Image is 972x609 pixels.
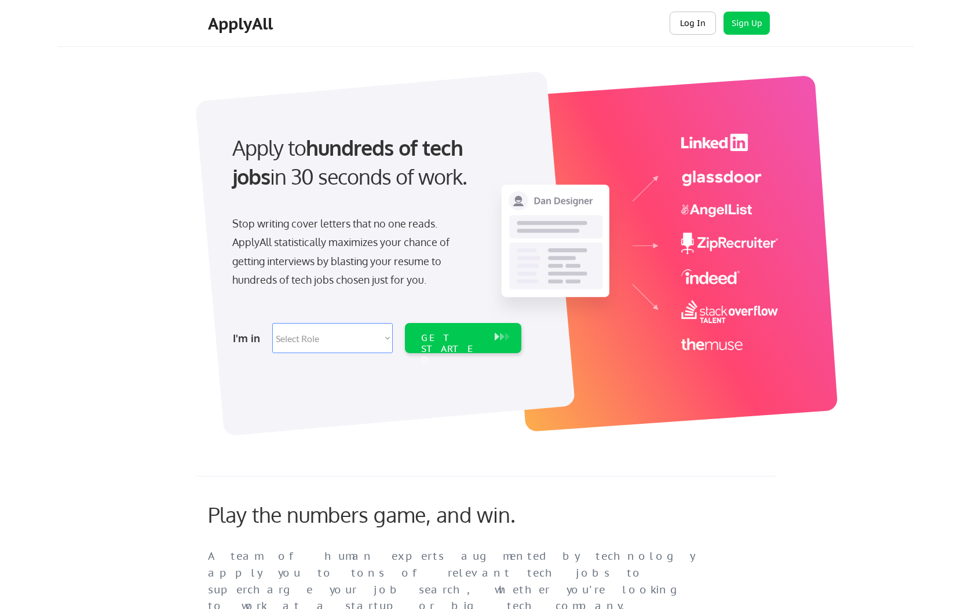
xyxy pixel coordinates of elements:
div: I'm in [233,329,265,347]
button: Sign Up [723,12,770,35]
button: Log In [670,12,716,35]
div: GET STARTED [421,332,483,366]
strong: hundreds of tech jobs [232,134,468,189]
div: ApplyAll [208,14,276,34]
div: Stop writing cover letters that no one reads. ApplyAll statistically maximizes your chance of get... [232,214,470,289]
div: Play the numbers game, and win. [208,502,567,527]
div: Apply to in 30 seconds of work. [232,133,517,192]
